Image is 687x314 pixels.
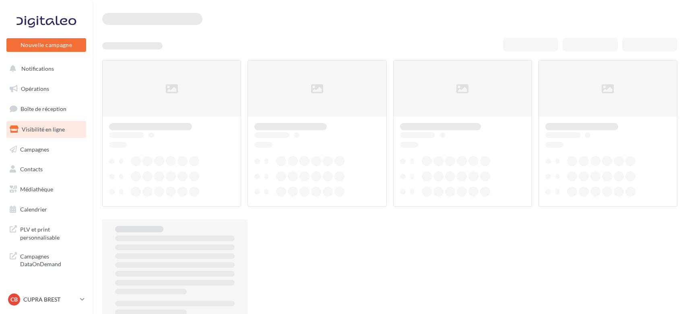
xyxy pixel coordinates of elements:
button: Nouvelle campagne [6,38,86,52]
a: Contacts [5,161,88,178]
a: PLV et print personnalisable [5,221,88,244]
span: Médiathèque [20,186,53,193]
span: Opérations [21,85,49,92]
a: Visibilité en ligne [5,121,88,138]
span: Campagnes DataOnDemand [20,251,83,268]
button: Notifications [5,60,85,77]
span: Calendrier [20,206,47,213]
span: Notifications [21,65,54,72]
a: Campagnes DataOnDemand [5,248,88,271]
a: Campagnes [5,141,88,158]
span: PLV et print personnalisable [20,224,83,241]
span: Visibilité en ligne [22,126,65,133]
a: Opérations [5,80,88,97]
a: Boîte de réception [5,100,88,117]
span: Campagnes [20,146,49,152]
p: CUPRA BREST [23,296,77,304]
span: Contacts [20,166,43,172]
a: CB CUPRA BREST [6,292,86,307]
a: Calendrier [5,201,88,218]
span: Boîte de réception [21,105,66,112]
span: CB [10,296,18,304]
a: Médiathèque [5,181,88,198]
